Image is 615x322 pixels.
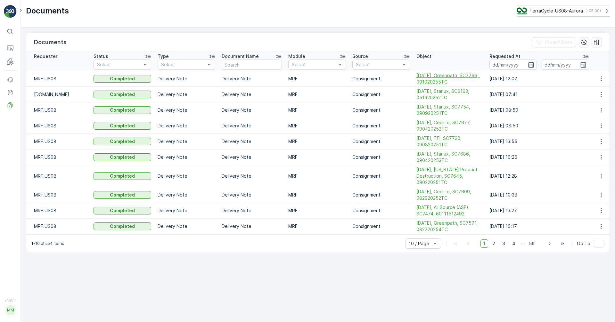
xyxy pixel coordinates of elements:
img: logo [4,5,17,18]
span: [DATE], Greenpath, SC7766, 091020255TC [416,72,483,85]
p: MRF.US08 [34,192,87,198]
td: [DATE] 13:27 [486,203,592,219]
a: 09/09/25, Ced-Lo, SC7677, 090420252TC [416,119,483,132]
button: Completed [94,138,151,145]
span: [DATE], Starlux, SC6163, 051920252TC [416,88,483,101]
p: Delivery Note [222,107,282,113]
p: Status [94,53,108,60]
p: Completed [110,154,135,160]
p: MRF [288,223,346,229]
td: [DATE] 07:41 [486,87,592,102]
p: Consignment [352,207,410,214]
p: Completed [110,173,135,179]
p: Type [158,53,169,60]
td: [DATE] 12:02 [486,71,592,87]
p: Select [292,61,336,68]
td: [DATE] 10:26 [486,149,592,165]
p: Consignment [352,173,410,179]
p: MRF [288,154,346,160]
p: Consignment [352,154,410,160]
p: Consignment [352,76,410,82]
div: MM [5,305,16,315]
p: Delivery Note [158,192,215,198]
p: Delivery Note [222,138,282,145]
span: 4 [509,239,518,248]
button: Completed [94,122,151,130]
p: MRF [288,76,346,82]
p: Delivery Note [158,138,215,145]
p: [DOMAIN_NAME] [34,91,87,98]
p: Delivery Note [158,76,215,82]
span: [DATE], Starlux, SC7686, 090420253TC [416,151,483,164]
p: Delivery Note [222,91,282,98]
span: [DATE], [US_STATE] Product Destruction, SC7645, 090220251TC [416,166,483,186]
p: Clear Filters [545,39,572,45]
td: [DATE] 08:50 [486,102,592,118]
p: MRF.US08 [34,123,87,129]
input: Search [222,60,282,70]
p: MRF.US08 [34,223,87,229]
button: Completed [94,75,151,83]
p: Delivery Note [222,76,282,82]
p: Delivery Note [222,154,282,160]
button: TerraCycle-US08-Aurora(-05:00) [517,5,610,17]
p: Delivery Note [158,91,215,98]
p: MRF [288,173,346,179]
button: MM [4,303,17,317]
p: 1-10 of 554 items [31,241,64,246]
p: MRF.US08 [34,154,87,160]
p: Requested At [489,53,521,60]
button: Completed [94,91,151,98]
p: Select [97,61,141,68]
p: Select [356,61,400,68]
p: Consignment [352,223,410,229]
p: Delivery Note [222,223,282,229]
p: ( -05:00 ) [586,8,601,13]
span: [DATE], FTI, SC7720, 090820251TC [416,135,483,148]
p: Completed [110,123,135,129]
p: Delivery Note [222,207,282,214]
a: 05/21/25, Starlux, SC6163, 051920252TC [416,88,483,101]
span: [DATE], Ced-Lo, SC7609, 082920252TC [416,189,483,201]
button: Completed [94,207,151,214]
a: 08/29/25, Greenpath, SC7571, 082720254TC [416,220,483,233]
p: - [538,61,540,68]
p: Delivery Note [222,192,282,198]
button: Completed [94,222,151,230]
p: MRF.US08 [34,107,87,113]
span: [DATE], Greenpath, SC7571, 082720254TC [416,220,483,233]
p: Documents [26,6,69,16]
a: 09/4/25, Arizona Product Destruction, SC7645, 090220251TC [416,166,483,186]
a: 09/02/25, Ced-Lo, SC7609, 082920252TC [416,189,483,201]
span: v 1.50.1 [4,298,17,302]
span: 1 [480,239,488,248]
p: MRF.US08 [34,207,87,214]
p: MRF.US08 [34,76,87,82]
a: 08/22/25, All Source (ASE), SC7474, 60111512492 [416,204,483,217]
p: Delivery Note [158,207,215,214]
p: Document Name [222,53,259,60]
span: 2 [489,239,498,248]
a: 09/11/25, Greenpath, SC7766, 091020255TC [416,72,483,85]
p: Module [288,53,305,60]
p: Consignment [352,192,410,198]
input: dd/mm/yyyy [542,60,589,70]
p: Delivery Note [222,173,282,179]
p: Completed [110,76,135,82]
a: 9/5/2025, Starlux, SC7686, 090420253TC [416,151,483,164]
span: [DATE], Ced-Lo, SC7677, 090420252TC [416,119,483,132]
td: [DATE] 08:50 [486,118,592,134]
td: [DATE] 12:28 [486,165,592,187]
p: MRF [288,91,346,98]
button: Completed [94,172,151,180]
span: 3 [499,239,508,248]
td: [DATE] 10:17 [486,219,592,234]
td: [DATE] 10:38 [486,187,592,203]
span: Go To [577,240,590,247]
p: Completed [110,91,135,98]
span: [DATE], All Source (ASE), SC7474, 60111512492 [416,204,483,217]
p: Delivery Note [158,173,215,179]
p: MRF [288,192,346,198]
p: Source [352,53,368,60]
p: Object [416,53,431,60]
